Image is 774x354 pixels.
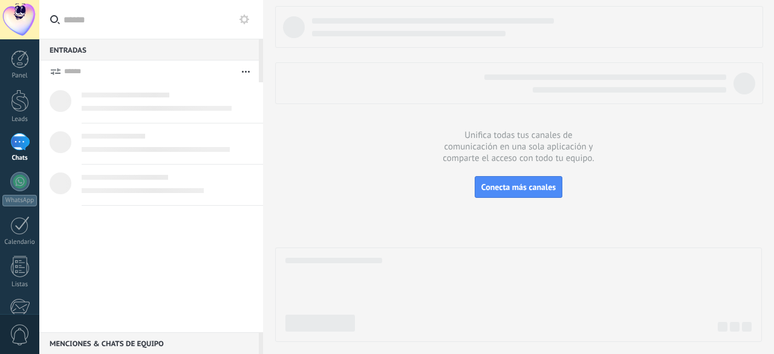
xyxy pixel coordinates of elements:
div: Leads [2,116,37,123]
span: Conecta más canales [481,182,556,192]
div: Menciones & Chats de equipo [39,332,259,354]
div: Panel [2,72,37,80]
div: Calendario [2,238,37,246]
div: Chats [2,154,37,162]
div: Listas [2,281,37,289]
button: Conecta más canales [475,176,562,198]
div: Entradas [39,39,259,61]
div: WhatsApp [2,195,37,206]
